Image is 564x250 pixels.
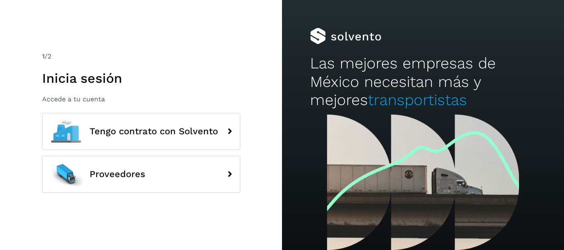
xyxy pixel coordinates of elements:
[42,95,240,103] p: Accede a tu cuenta
[42,113,240,150] button: Tengo contrato con Solvento
[42,52,45,60] span: 1
[90,169,145,179] span: Proveedores
[90,126,218,136] span: Tengo contrato con Solvento
[42,70,240,86] h1: Inicia sesión
[42,156,240,193] button: Proveedores
[368,91,467,109] span: transportistas
[310,54,536,109] h2: Las mejores empresas de México necesitan más y mejores
[42,51,240,61] div: /2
